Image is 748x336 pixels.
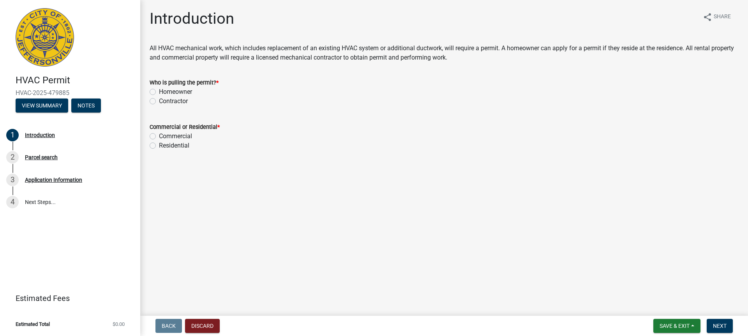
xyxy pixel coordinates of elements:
div: 4 [6,196,19,208]
wm-modal-confirm: Notes [71,103,101,109]
div: Application Information [25,177,82,183]
span: Next [713,323,727,329]
h1: Introduction [150,9,234,28]
div: 2 [6,151,19,164]
button: shareShare [697,9,737,25]
button: Notes [71,99,101,113]
button: Next [707,319,733,333]
span: Share [714,12,731,22]
label: Residential [159,141,189,150]
label: Contractor [159,97,188,106]
div: 3 [6,174,19,186]
h4: HVAC Permit [16,75,134,86]
span: $0.00 [113,322,125,327]
img: City of Jeffersonville, Indiana [16,8,74,67]
i: share [703,12,712,22]
p: All HVAC mechanical work, which includes replacement of an existing HVAC system or additional duc... [150,44,739,62]
button: Discard [185,319,220,333]
label: Commercial [159,132,192,141]
label: Who is pulling the permit? [150,80,219,86]
div: Parcel search [25,155,58,160]
span: Estimated Total [16,322,50,327]
label: Homeowner [159,87,192,97]
button: Save & Exit [653,319,700,333]
span: Save & Exit [660,323,690,329]
div: 1 [6,129,19,141]
span: HVAC-2025-479885 [16,89,125,97]
button: View Summary [16,99,68,113]
span: Back [162,323,176,329]
wm-modal-confirm: Summary [16,103,68,109]
a: Estimated Fees [6,290,128,306]
div: Introduction [25,132,55,138]
label: Commercial or Residential [150,125,220,130]
button: Back [155,319,182,333]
